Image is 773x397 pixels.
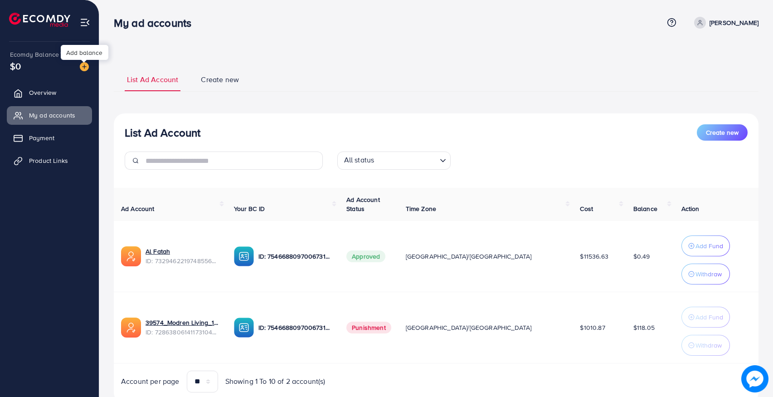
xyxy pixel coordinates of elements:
button: Create new [697,124,748,141]
span: $1010.87 [580,323,605,332]
span: Create new [201,74,239,85]
a: [PERSON_NAME] [690,17,758,29]
span: Ad Account [121,204,155,213]
img: ic-ba-acc.ded83a64.svg [234,318,254,338]
img: image [80,62,89,71]
p: Add Fund [695,312,723,323]
div: <span class='underline'>Al Fatah</span></br>7329462219748556801 [146,247,219,265]
img: ic-ba-acc.ded83a64.svg [234,246,254,266]
h3: My ad accounts [114,16,199,29]
a: 39574_Modren Living_1696492702766 [146,318,219,327]
p: [PERSON_NAME] [710,17,758,28]
span: Approved [346,250,385,262]
span: $0.49 [633,252,650,261]
span: ID: 7286380614117310466 [146,328,219,337]
span: [GEOGRAPHIC_DATA]/[GEOGRAPHIC_DATA] [406,252,532,261]
span: Create new [706,128,739,137]
span: Your BC ID [234,204,265,213]
span: [GEOGRAPHIC_DATA]/[GEOGRAPHIC_DATA] [406,323,532,332]
span: $118.05 [633,323,655,332]
button: Withdraw [681,335,730,356]
a: Al Fatah [146,247,170,256]
span: Product Links [29,156,68,165]
span: List Ad Account [127,74,178,85]
div: Add balance [61,45,108,60]
p: Withdraw [695,269,722,279]
img: menu [80,17,90,28]
span: Account per page [121,376,180,387]
img: ic-ads-acc.e4c84228.svg [121,246,141,266]
button: Add Fund [681,307,730,328]
span: Payment [29,133,54,142]
span: Ad Account Status [346,195,380,213]
span: Ecomdy Balance [10,50,59,59]
span: $11536.63 [580,252,608,261]
img: logo [9,13,70,27]
span: Balance [633,204,657,213]
button: Add Fund [681,235,730,256]
a: Payment [7,129,92,147]
a: Product Links [7,152,92,170]
span: Action [681,204,700,213]
p: ID: 7546688097006731282 [258,251,332,262]
span: Time Zone [406,204,436,213]
img: ic-ads-acc.e4c84228.svg [121,318,141,338]
a: Overview [7,83,92,102]
input: Search for option [377,153,436,167]
div: Search for option [337,152,451,170]
span: Punishment [346,322,391,333]
span: Showing 1 To 10 of 2 account(s) [225,376,326,387]
span: All status [342,153,376,167]
p: Add Fund [695,240,723,251]
span: Overview [29,88,56,97]
h3: List Ad Account [125,126,200,139]
a: My ad accounts [7,106,92,124]
img: image [741,365,768,392]
p: Withdraw [695,340,722,351]
span: $0 [10,59,21,73]
div: <span class='underline'>39574_Modren Living_1696492702766</span></br>7286380614117310466 [146,318,219,337]
span: My ad accounts [29,111,75,120]
span: ID: 7329462219748556801 [146,256,219,265]
span: Cost [580,204,593,213]
button: Withdraw [681,264,730,284]
p: ID: 7546688097006731282 [258,322,332,333]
